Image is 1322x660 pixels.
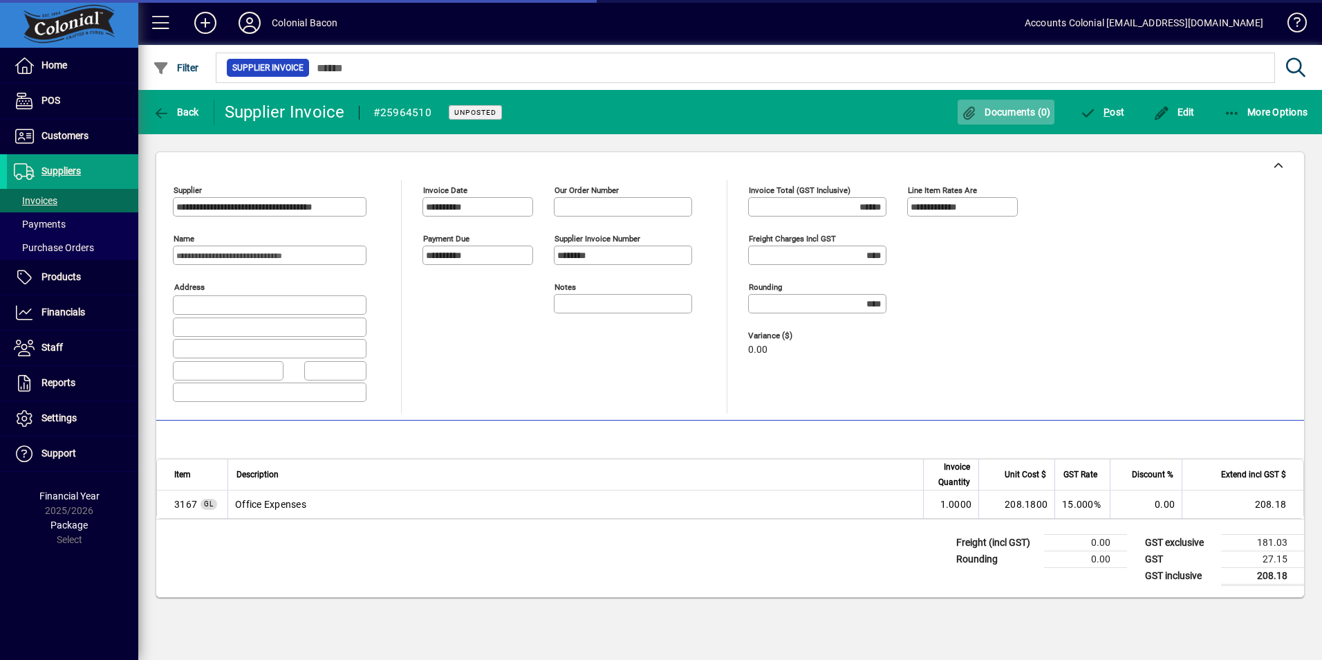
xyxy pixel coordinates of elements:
[1044,551,1127,567] td: 0.00
[41,95,60,106] span: POS
[961,107,1051,118] span: Documents (0)
[232,61,304,75] span: Supplier Invoice
[14,219,66,230] span: Payments
[174,467,191,482] span: Item
[555,282,576,292] mat-label: Notes
[39,491,100,502] span: Financial Year
[7,366,138,401] a: Reports
[748,331,831,340] span: Variance ($)
[14,195,57,206] span: Invoices
[7,119,138,154] a: Customers
[1220,100,1312,125] button: More Options
[1150,100,1198,125] button: Edit
[7,48,138,83] a: Home
[153,107,199,118] span: Back
[174,234,194,244] mat-label: Name
[555,234,640,244] mat-label: Supplier invoice number
[7,189,138,212] a: Invoices
[41,412,77,423] span: Settings
[1063,467,1097,482] span: GST Rate
[227,491,923,518] td: Office Expenses
[7,260,138,295] a: Products
[1044,534,1127,551] td: 0.00
[423,234,469,244] mat-label: Payment due
[225,101,345,123] div: Supplier Invoice
[1153,107,1195,118] span: Edit
[1005,467,1046,482] span: Unit Cost $
[7,236,138,259] a: Purchase Orders
[41,165,81,176] span: Suppliers
[908,185,977,195] mat-label: Line item rates are
[1277,3,1305,48] a: Knowledge Base
[1104,107,1110,118] span: P
[1138,567,1221,585] td: GST inclusive
[1025,12,1263,34] div: Accounts Colonial [EMAIL_ADDRESS][DOMAIN_NAME]
[41,448,76,459] span: Support
[949,534,1044,551] td: Freight (incl GST)
[50,520,88,531] span: Package
[7,295,138,330] a: Financials
[1132,467,1173,482] span: Discount %
[153,62,199,73] span: Filter
[7,401,138,436] a: Settings
[1221,467,1286,482] span: Extend incl GST $
[748,345,767,356] span: 0.00
[7,212,138,236] a: Payments
[749,185,850,195] mat-label: Invoice Total (GST inclusive)
[41,130,89,141] span: Customers
[923,491,978,518] td: 1.0000
[149,55,203,80] button: Filter
[227,10,272,35] button: Profile
[749,282,782,292] mat-label: Rounding
[1221,534,1304,551] td: 181.03
[978,491,1054,518] td: 208.1800
[174,185,202,195] mat-label: Supplier
[14,242,94,253] span: Purchase Orders
[138,100,214,125] app-page-header-button: Back
[1221,567,1304,585] td: 208.18
[7,84,138,118] a: POS
[41,306,85,318] span: Financials
[1221,551,1304,567] td: 27.15
[1182,491,1303,518] td: 208.18
[932,459,970,490] span: Invoice Quantity
[272,12,337,34] div: Colonial Bacon
[1110,491,1182,518] td: 0.00
[41,377,75,388] span: Reports
[1080,107,1125,118] span: ost
[204,500,214,508] span: GL
[41,59,67,71] span: Home
[949,551,1044,567] td: Rounding
[1138,534,1221,551] td: GST exclusive
[555,185,619,195] mat-label: Our order number
[1054,491,1110,518] td: 15.000%
[1224,107,1308,118] span: More Options
[7,331,138,365] a: Staff
[423,185,467,195] mat-label: Invoice date
[958,100,1054,125] button: Documents (0)
[454,108,496,117] span: Unposted
[1138,551,1221,567] td: GST
[373,102,431,124] div: #25964510
[149,100,203,125] button: Back
[183,10,227,35] button: Add
[236,467,279,482] span: Description
[749,234,836,244] mat-label: Freight charges incl GST
[1077,100,1128,125] button: Post
[41,342,63,353] span: Staff
[41,271,81,282] span: Products
[7,437,138,471] a: Support
[174,497,197,511] span: Office Expenses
